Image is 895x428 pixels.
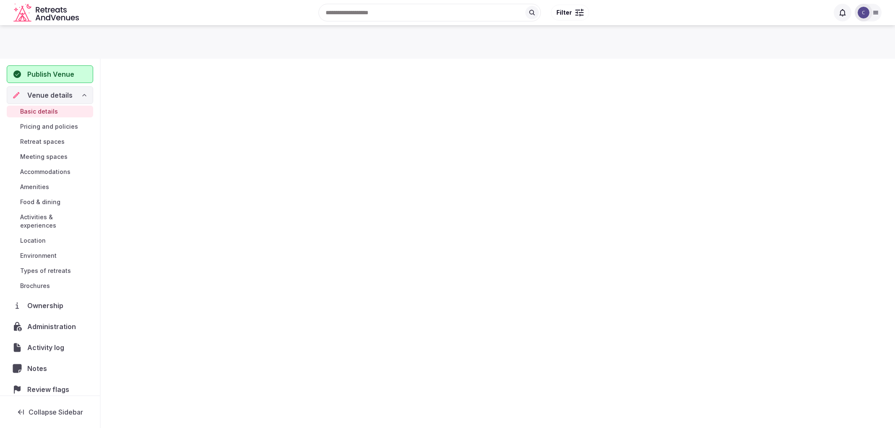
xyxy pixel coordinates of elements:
[13,3,81,22] svg: Retreats and Venues company logo
[7,106,93,117] a: Basic details
[551,5,589,21] button: Filter
[7,339,93,356] a: Activity log
[7,136,93,148] a: Retreat spaces
[7,211,93,231] a: Activities & experiences
[20,183,49,191] span: Amenities
[7,121,93,132] a: Pricing and policies
[20,213,90,230] span: Activities & experiences
[20,236,46,245] span: Location
[27,384,73,394] span: Review flags
[27,90,73,100] span: Venue details
[20,198,60,206] span: Food & dining
[7,196,93,208] a: Food & dining
[20,107,58,116] span: Basic details
[7,381,93,398] a: Review flags
[27,322,79,332] span: Administration
[27,342,68,353] span: Activity log
[7,360,93,377] a: Notes
[20,153,68,161] span: Meeting spaces
[7,151,93,163] a: Meeting spaces
[556,8,572,17] span: Filter
[7,181,93,193] a: Amenities
[7,280,93,292] a: Brochures
[7,265,93,277] a: Types of retreats
[27,301,67,311] span: Ownership
[7,235,93,246] a: Location
[20,282,50,290] span: Brochures
[27,69,74,79] span: Publish Venue
[29,408,83,416] span: Collapse Sidebar
[27,363,50,374] span: Notes
[20,122,78,131] span: Pricing and policies
[7,250,93,262] a: Environment
[7,297,93,314] a: Ownership
[858,7,869,18] img: Catherine Mesina
[20,252,57,260] span: Environment
[7,166,93,178] a: Accommodations
[13,3,81,22] a: Visit the homepage
[20,168,70,176] span: Accommodations
[20,137,65,146] span: Retreat spaces
[20,267,71,275] span: Types of retreats
[7,65,93,83] button: Publish Venue
[7,318,93,335] a: Administration
[7,403,93,421] button: Collapse Sidebar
